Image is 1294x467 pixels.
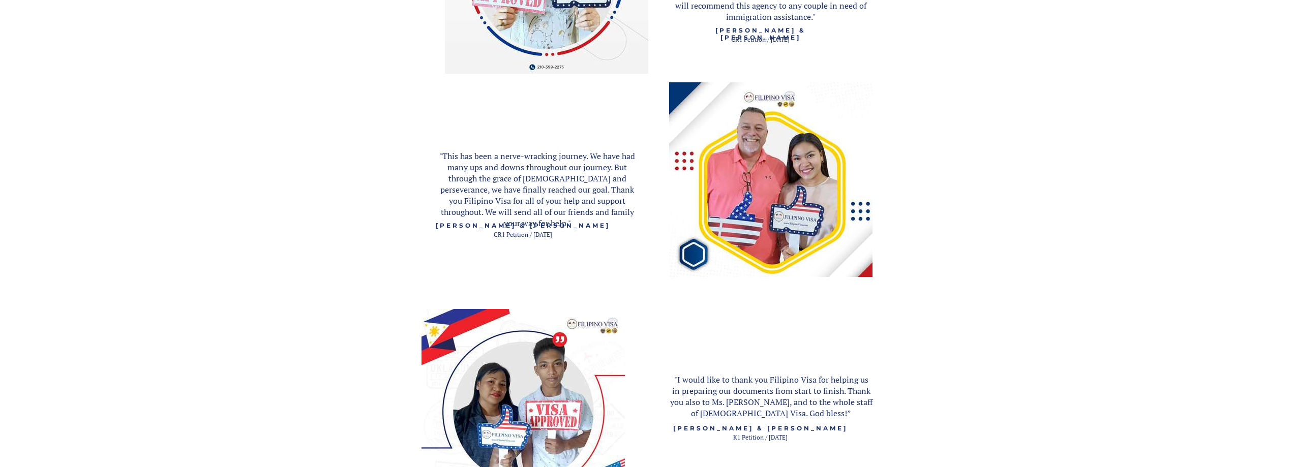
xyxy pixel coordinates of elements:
span: [PERSON_NAME] & [PERSON_NAME] [673,424,848,432]
span: [PERSON_NAME] & [PERSON_NAME] [715,26,806,41]
span: CR1 Petition / [DATE] [494,231,552,238]
span: K1 Petition / [DATE] [733,433,788,441]
span: "This has been a nerve-wracking journey. We have had many ups and downs throughout our journey. B... [439,150,635,229]
span: "I would like to thank you Filipino Visa for helping us in preparing our documents from start to ... [670,374,872,419]
span: [PERSON_NAME] & [PERSON_NAME] [436,222,610,229]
